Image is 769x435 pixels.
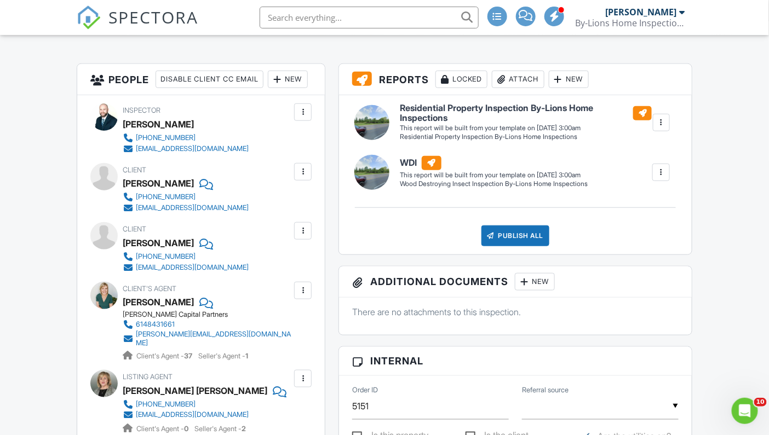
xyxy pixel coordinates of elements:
a: [PHONE_NUMBER] [123,399,278,410]
span: Client's Agent - [136,352,194,360]
div: Locked [435,71,487,88]
div: [PERSON_NAME] [123,116,194,132]
span: 10 [754,398,767,407]
a: [EMAIL_ADDRESS][DOMAIN_NAME] [123,410,278,421]
a: [PHONE_NUMBER] [123,251,249,262]
span: Client [123,225,146,233]
div: [PERSON_NAME] Capital Partners [123,310,300,319]
label: Referral source [522,385,569,395]
a: [PERSON_NAME] [PERSON_NAME] [123,382,267,399]
span: Seller's Agent - [194,425,246,433]
h3: Additional Documents [339,266,691,298]
a: [PHONE_NUMBER] [123,132,249,143]
div: [EMAIL_ADDRESS][DOMAIN_NAME] [136,144,249,153]
a: [PERSON_NAME] [123,294,194,310]
a: [PHONE_NUMBER] [123,192,249,202]
a: [EMAIL_ADDRESS][DOMAIN_NAME] [123,262,249,273]
div: [PHONE_NUMBER] [136,134,196,142]
div: [PERSON_NAME] [123,175,194,192]
p: There are no attachments to this inspection. [352,306,678,318]
strong: 37 [184,352,192,360]
div: [PERSON_NAME][EMAIL_ADDRESS][DOMAIN_NAME] [136,330,291,347]
strong: 2 [242,425,246,433]
div: This report will be built from your template on [DATE] 3:00am [400,171,588,179]
div: New [268,71,308,88]
div: Attach [492,71,544,88]
a: [PERSON_NAME][EMAIL_ADDRESS][DOMAIN_NAME] [123,330,291,347]
span: Inspector [123,106,160,114]
iframe: Intercom live chat [732,398,758,424]
label: Order ID [352,386,378,396]
div: Disable Client CC Email [156,71,263,88]
img: The Best Home Inspection Software - Spectora [77,5,101,30]
div: [EMAIL_ADDRESS][DOMAIN_NAME] [136,204,249,212]
strong: 1 [245,352,248,360]
div: This report will be built from your template on [DATE] 3:00am [400,124,652,132]
span: Seller's Agent - [198,352,248,360]
a: 6148431661 [123,319,291,330]
a: [EMAIL_ADDRESS][DOMAIN_NAME] [123,202,249,213]
div: [EMAIL_ADDRESS][DOMAIN_NAME] [136,411,249,420]
div: New [515,273,555,291]
h3: People [77,64,325,95]
div: [PERSON_NAME] [606,7,677,18]
strong: 0 [184,425,188,433]
div: Wood Destroying Insect Inspection By-Lions Home Inspections [400,179,588,189]
span: SPECTORA [108,5,198,28]
div: [EMAIL_ADDRESS][DOMAIN_NAME] [136,263,249,272]
h3: Internal [339,347,691,375]
div: New [549,71,589,88]
h6: Residential Property Inspection By-Lions Home Inspections [400,103,652,123]
input: Search everything... [260,7,479,28]
div: Residential Property Inspection By-Lions Home Inspections [400,132,652,142]
a: SPECTORA [77,15,198,38]
div: 6148431661 [136,320,175,329]
div: [PERSON_NAME] [123,235,194,251]
div: [PHONE_NUMBER] [136,193,196,201]
h6: WDI [400,156,588,170]
a: [EMAIL_ADDRESS][DOMAIN_NAME] [123,143,249,154]
div: [PHONE_NUMBER] [136,252,196,261]
span: Client [123,166,146,174]
span: Listing Agent [123,373,173,381]
span: Client's Agent [123,285,176,293]
div: [PHONE_NUMBER] [136,400,196,409]
h3: Reports [339,64,691,95]
div: By-Lions Home Inspections [576,18,685,28]
div: Publish All [481,225,550,246]
span: Client's Agent - [136,425,190,433]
